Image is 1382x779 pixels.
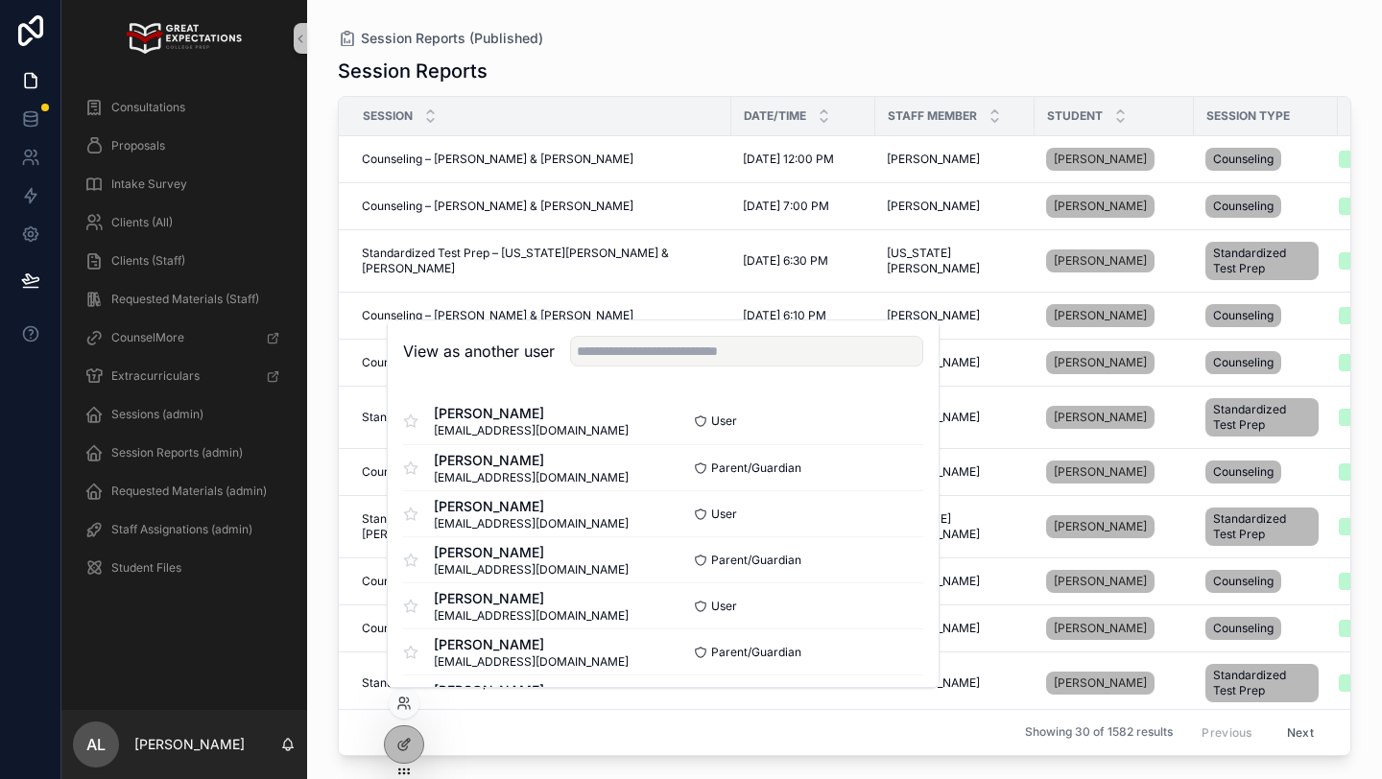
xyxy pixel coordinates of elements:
[711,507,737,522] span: User
[111,330,184,345] span: CounselMore
[1025,725,1173,741] span: Showing 30 of 1582 results
[887,574,1023,589] a: [PERSON_NAME]
[1046,566,1182,597] a: [PERSON_NAME]
[1205,566,1326,597] a: Counseling
[711,460,801,476] span: Parent/Guardian
[111,138,165,153] span: Proposals
[1046,300,1182,331] a: [PERSON_NAME]
[743,308,826,323] span: [DATE] 6:10 PM
[434,562,629,578] span: [EMAIL_ADDRESS][DOMAIN_NAME]
[1046,195,1155,218] a: [PERSON_NAME]
[111,368,200,384] span: Extracurriculars
[1054,253,1147,269] span: [PERSON_NAME]
[362,199,720,214] a: Counseling – [PERSON_NAME] & [PERSON_NAME]
[1054,621,1147,636] span: [PERSON_NAME]
[1054,675,1147,691] span: [PERSON_NAME]
[362,675,701,691] span: Standardized Test Prep – [PERSON_NAME] & [PERSON_NAME]
[363,108,413,124] span: Session
[111,407,203,422] span: Sessions (admin)
[111,484,267,499] span: Requested Materials (admin)
[1205,144,1326,175] a: Counseling
[73,205,296,240] a: Clients (All)
[887,246,1023,276] a: [US_STATE][PERSON_NAME]
[127,23,241,54] img: App logo
[1054,199,1147,214] span: [PERSON_NAME]
[1213,199,1274,214] span: Counseling
[1213,511,1311,542] span: Standardized Test Prep
[1046,617,1155,640] a: [PERSON_NAME]
[743,308,864,323] a: [DATE] 6:10 PM
[743,253,864,269] a: [DATE] 6:30 PM
[744,108,806,124] span: Date/Time
[1046,515,1155,538] a: [PERSON_NAME]
[1213,574,1274,589] span: Counseling
[111,560,181,576] span: Student Files
[1206,108,1290,124] span: Session Type
[362,574,720,589] a: Counseling – [PERSON_NAME] & [PERSON_NAME]
[111,100,185,115] span: Consultations
[743,152,834,167] span: [DATE] 12:00 PM
[1213,402,1311,433] span: Standardized Test Prep
[111,292,259,307] span: Requested Materials (Staff)
[362,355,720,370] a: Counseling – [PERSON_NAME] & [PERSON_NAME]
[73,397,296,432] a: Sessions (admin)
[362,675,720,691] a: Standardized Test Prep – [PERSON_NAME] & [PERSON_NAME]
[1205,504,1326,550] a: Standardized Test Prep
[361,29,543,48] span: Session Reports (Published)
[711,599,737,614] span: User
[111,253,185,269] span: Clients (Staff)
[434,516,629,531] span: [EMAIL_ADDRESS][DOMAIN_NAME]
[743,199,864,214] a: [DATE] 7:00 PM
[1213,355,1274,370] span: Counseling
[434,681,629,700] span: [PERSON_NAME]
[1046,457,1182,487] a: [PERSON_NAME]
[1213,464,1274,480] span: Counseling
[887,675,1023,691] a: [PERSON_NAME]
[434,543,629,562] span: [PERSON_NAME]
[403,340,555,363] h2: View as another user
[887,464,1023,480] a: [PERSON_NAME]
[362,308,633,323] span: Counseling – [PERSON_NAME] & [PERSON_NAME]
[1205,347,1326,378] a: Counseling
[1213,152,1274,167] span: Counseling
[73,359,296,393] a: Extracurriculars
[111,522,252,537] span: Staff Assignations (admin)
[338,58,488,84] h1: Session Reports
[743,152,864,167] a: [DATE] 12:00 PM
[362,410,701,425] span: Standardized Test Prep – [PERSON_NAME] & [PERSON_NAME]
[73,282,296,317] a: Requested Materials (Staff)
[1046,246,1182,276] a: [PERSON_NAME]
[1213,308,1274,323] span: Counseling
[111,215,173,230] span: Clients (All)
[1046,460,1155,484] a: [PERSON_NAME]
[887,308,1023,323] a: [PERSON_NAME]
[434,423,629,438] span: [EMAIL_ADDRESS][DOMAIN_NAME]
[1054,308,1147,323] span: [PERSON_NAME]
[1213,668,1311,698] span: Standardized Test Prep
[1205,191,1326,222] a: Counseling
[1054,152,1147,167] span: [PERSON_NAME]
[362,308,720,323] a: Counseling – [PERSON_NAME] & [PERSON_NAME]
[434,589,629,608] span: [PERSON_NAME]
[362,152,720,167] a: Counseling – [PERSON_NAME] & [PERSON_NAME]
[711,553,801,568] span: Parent/Guardian
[1046,672,1155,695] a: [PERSON_NAME]
[86,733,106,756] span: AL
[434,635,629,654] span: [PERSON_NAME]
[111,445,243,460] span: Session Reports (admin)
[1046,570,1155,593] a: [PERSON_NAME]
[887,511,1023,542] a: [US_STATE][PERSON_NAME]
[1205,613,1326,644] a: Counseling
[73,512,296,547] a: Staff Assignations (admin)
[362,621,720,636] a: Counseling – [PERSON_NAME] & [PERSON_NAME]
[362,246,720,276] a: Standardized Test Prep – [US_STATE][PERSON_NAME] & [PERSON_NAME]
[1046,613,1182,644] a: [PERSON_NAME]
[1213,246,1311,276] span: Standardized Test Prep
[1205,300,1326,331] a: Counseling
[1046,304,1155,327] a: [PERSON_NAME]
[1205,457,1326,487] a: Counseling
[1046,144,1182,175] a: [PERSON_NAME]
